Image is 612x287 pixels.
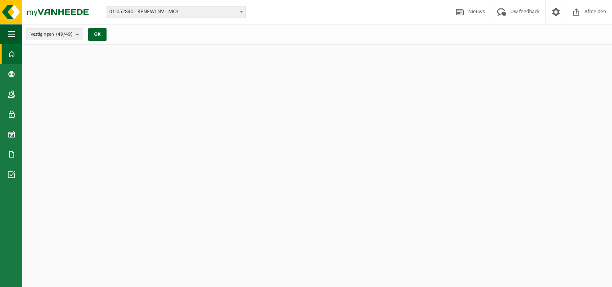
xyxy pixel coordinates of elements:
span: 01-052840 - RENEWI NV - MOL [106,6,246,18]
count: (49/49) [56,32,72,37]
button: OK [88,28,107,41]
button: Vestigingen(49/49) [26,28,83,40]
span: 01-052840 - RENEWI NV - MOL [106,6,246,18]
span: Vestigingen [30,28,72,40]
